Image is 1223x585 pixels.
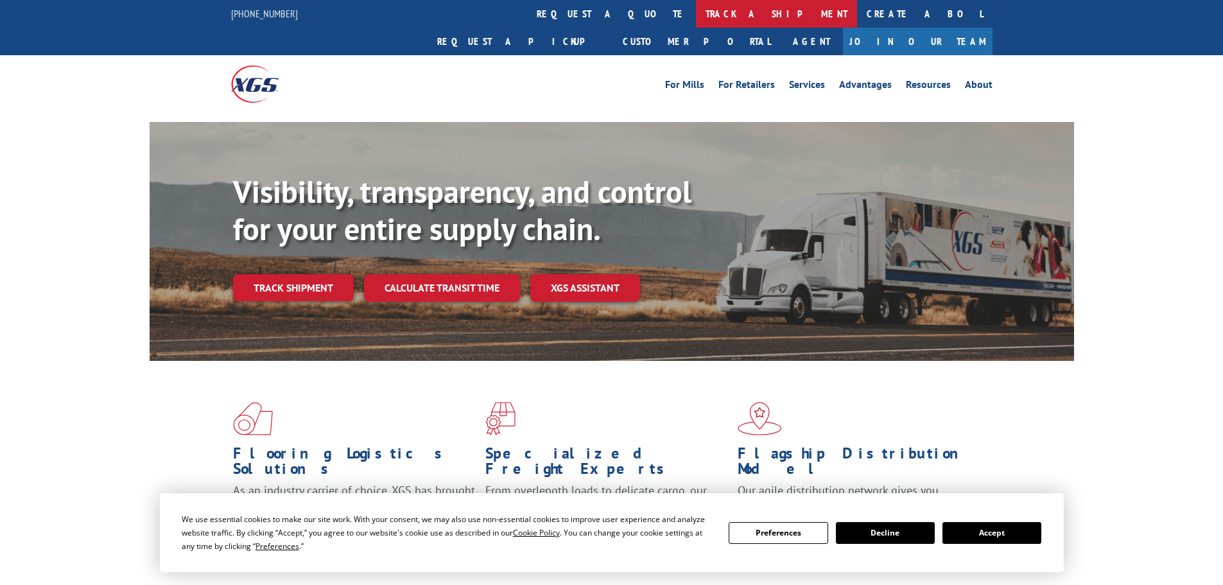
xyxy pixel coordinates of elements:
a: Agent [780,28,843,55]
a: Calculate transit time [364,274,520,302]
img: xgs-icon-total-supply-chain-intelligence-red [233,402,273,435]
span: Cookie Policy [513,527,560,538]
a: Services [789,80,825,94]
a: Customer Portal [613,28,780,55]
a: For Retailers [718,80,775,94]
a: Resources [906,80,951,94]
a: Advantages [839,80,892,94]
a: Request a pickup [428,28,613,55]
button: Preferences [729,522,828,544]
h1: Flagship Distribution Model [738,446,980,483]
a: For Mills [665,80,704,94]
h1: Flooring Logistics Solutions [233,446,476,483]
h1: Specialized Freight Experts [485,446,728,483]
button: Decline [836,522,935,544]
span: As an industry carrier of choice, XGS has brought innovation and dedication to flooring logistics... [233,483,475,528]
div: Cookie Consent Prompt [160,493,1064,572]
a: XGS ASSISTANT [530,274,640,302]
a: Track shipment [233,274,354,301]
a: Join Our Team [843,28,993,55]
div: We use essential cookies to make our site work. With your consent, we may also use non-essential ... [182,512,713,553]
a: About [965,80,993,94]
span: Preferences [256,541,299,552]
img: xgs-icon-flagship-distribution-model-red [738,402,782,435]
b: Visibility, transparency, and control for your entire supply chain. [233,171,691,249]
img: xgs-icon-focused-on-flooring-red [485,402,516,435]
p: From overlength loads to delicate cargo, our experienced staff knows the best way to move your fr... [485,483,728,540]
button: Accept [942,522,1041,544]
span: Our agile distribution network gives you nationwide inventory management on demand. [738,483,974,513]
a: [PHONE_NUMBER] [231,7,298,20]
